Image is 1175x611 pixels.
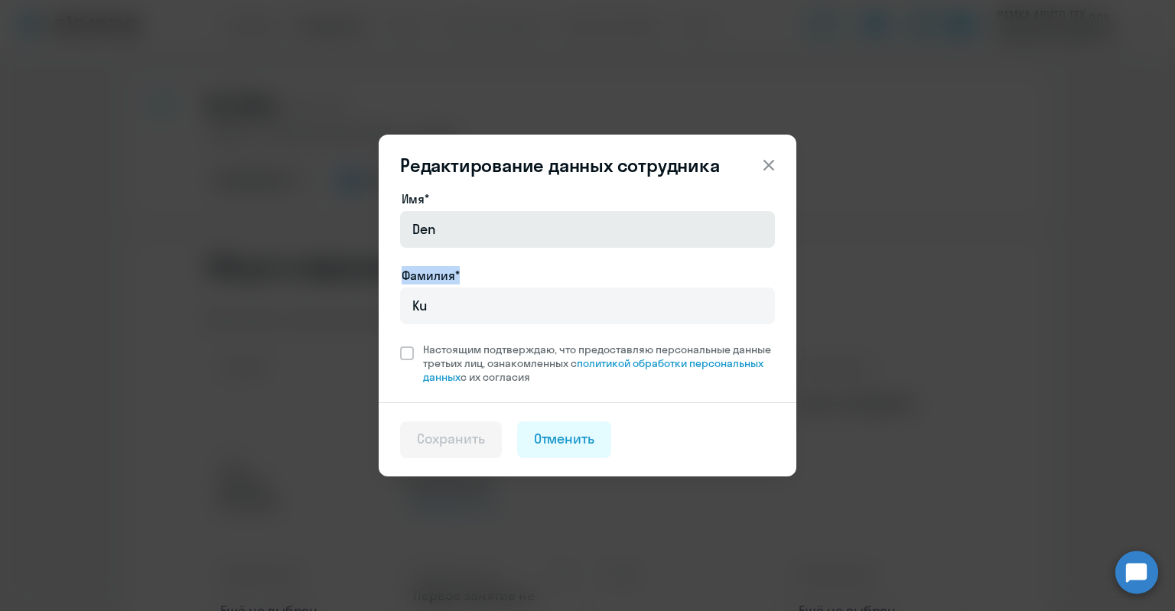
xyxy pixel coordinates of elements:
header: Редактирование данных сотрудника [379,153,796,177]
span: Настоящим подтверждаю, что предоставляю персональные данные третьих лиц, ознакомленных с с их сог... [423,343,775,384]
a: политикой обработки персональных данных [423,356,763,384]
button: Сохранить [400,421,502,458]
label: Фамилия* [402,266,460,284]
button: Отменить [517,421,612,458]
div: Отменить [534,429,595,449]
div: Сохранить [417,429,485,449]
